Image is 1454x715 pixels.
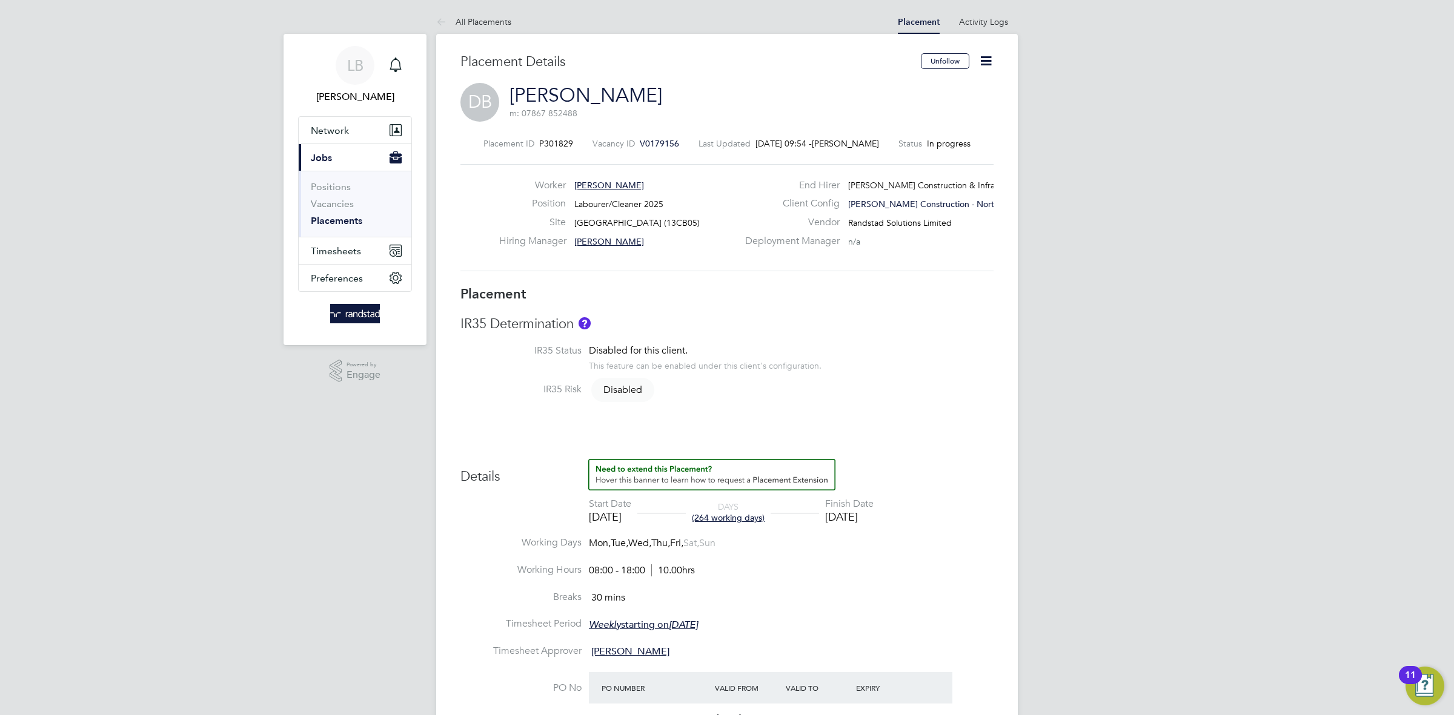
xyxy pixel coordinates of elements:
[499,235,566,248] label: Hiring Manager
[460,536,582,549] label: Working Days
[651,537,670,549] span: Thu,
[588,459,835,490] button: How to extend a Placement?
[298,46,412,104] a: LB[PERSON_NAME]
[460,564,582,576] label: Working Hours
[640,138,679,149] span: V0179156
[347,360,380,370] span: Powered by
[299,265,411,291] button: Preferences
[298,90,412,104] span: Louis Barnfield
[783,677,854,699] div: Valid To
[499,197,566,210] label: Position
[599,677,712,699] div: PO Number
[848,217,952,228] span: Randstad Solutions Limited
[755,138,812,149] span: [DATE] 09:54 -
[628,537,651,549] span: Wed,
[921,53,969,69] button: Unfollow
[669,619,698,631] em: [DATE]
[853,677,924,699] div: Expiry
[330,360,381,383] a: Powered byEngage
[738,197,840,210] label: Client Config
[510,108,577,119] span: m: 07867 852488
[591,591,625,604] span: 30 mins
[593,138,635,149] label: Vacancy ID
[1405,675,1416,691] div: 11
[460,383,582,396] label: IR35 Risk
[589,510,631,524] div: [DATE]
[298,304,412,323] a: Go to home page
[499,216,566,229] label: Site
[483,138,534,149] label: Placement ID
[959,16,1008,27] a: Activity Logs
[589,357,822,371] div: This feature can be enabled under this client's configuration.
[686,501,771,523] div: DAYS
[848,180,1010,191] span: [PERSON_NAME] Construction & Infrast…
[311,245,361,257] span: Timesheets
[311,181,351,193] a: Positions
[812,138,879,149] span: [PERSON_NAME]
[738,179,840,192] label: End Hirer
[330,304,380,323] img: randstad-logo-retina.png
[460,645,582,657] label: Timesheet Approver
[311,272,363,284] span: Preferences
[574,217,700,228] span: [GEOGRAPHIC_DATA] (13CB05)
[589,537,611,549] span: Mon,
[651,564,695,576] span: 10.00hrs
[591,645,669,657] span: [PERSON_NAME]
[460,618,582,630] label: Timesheet Period
[848,236,860,247] span: n/a
[311,125,349,136] span: Network
[460,459,994,486] h3: Details
[670,537,683,549] span: Fri,
[299,171,411,237] div: Jobs
[589,619,698,631] span: starting on
[299,237,411,264] button: Timesheets
[591,378,654,402] span: Disabled
[311,198,354,209] a: Vacancies
[539,138,573,149] span: P301829
[589,564,695,577] div: 08:00 - 18:00
[692,512,765,523] span: (264 working days)
[347,58,363,73] span: LB
[579,317,591,329] button: About IR35
[460,83,499,122] span: DB
[574,236,644,247] span: [PERSON_NAME]
[460,344,582,357] label: IR35 Status
[683,537,699,549] span: Sat,
[311,152,332,163] span: Jobs
[898,138,922,149] label: Status
[825,510,874,524] div: [DATE]
[712,677,783,699] div: Valid From
[927,138,971,149] span: In progress
[699,138,751,149] label: Last Updated
[460,286,526,302] b: Placement
[460,315,994,333] h3: IR35 Determination
[311,215,362,226] a: Placements
[284,34,427,345] nav: Main navigation
[589,498,631,510] div: Start Date
[589,344,688,357] span: Disabled for this client.
[738,235,840,248] label: Deployment Manager
[510,84,662,107] a: [PERSON_NAME]
[574,199,663,209] span: Labourer/Cleaner 2025
[848,199,1008,209] span: [PERSON_NAME] Construction - North…
[611,537,628,549] span: Tue,
[1406,667,1444,705] button: Open Resource Center, 11 new notifications
[574,180,644,191] span: [PERSON_NAME]
[825,498,874,510] div: Finish Date
[460,682,582,694] label: PO No
[299,144,411,171] button: Jobs
[460,591,582,604] label: Breaks
[699,537,715,549] span: Sun
[299,117,411,143] button: Network
[347,370,380,380] span: Engage
[738,216,840,229] label: Vendor
[460,53,912,71] h3: Placement Details
[898,17,940,27] a: Placement
[436,16,511,27] a: All Placements
[499,179,566,192] label: Worker
[589,619,621,631] em: Weekly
